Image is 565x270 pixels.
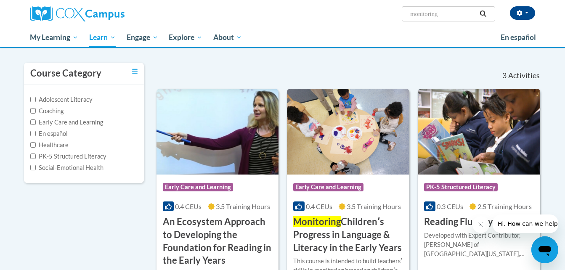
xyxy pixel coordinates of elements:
span: Learn [89,32,116,42]
a: About [208,28,247,47]
span: 3 [502,71,507,80]
span: Hi. How can we help? [5,6,68,13]
img: Course Logo [287,89,409,175]
span: 3.5 Training Hours [216,202,270,210]
input: Checkbox for Options [30,119,36,125]
img: Cox Campus [30,6,125,21]
input: Checkbox for Options [30,108,36,114]
label: PK-5 Structured Literacy [30,152,106,161]
h3: Course Category [30,67,101,80]
span: Explore [169,32,202,42]
button: Search [477,9,489,19]
input: Checkbox for Options [30,154,36,159]
img: Course Logo [157,89,279,175]
span: En español [501,33,536,42]
a: Engage [121,28,164,47]
img: Course Logo [418,89,540,175]
input: Checkbox for Options [30,165,36,170]
input: Checkbox for Options [30,142,36,148]
label: Coaching [30,106,64,116]
h3: Reading Fluency [424,215,493,228]
span: 0.3 CEUs [437,202,463,210]
label: Healthcare [30,140,69,150]
iframe: Message from company [493,214,558,233]
label: Early Care and Learning [30,118,103,127]
span: Early Care and Learning [293,183,363,191]
span: PK-5 Structured Literacy [424,183,498,191]
span: 3.5 Training Hours [347,202,401,210]
a: Learn [84,28,121,47]
label: Social-Emotional Health [30,163,103,172]
span: Engage [127,32,158,42]
span: About [213,32,242,42]
div: Developed with Expert Contributor, [PERSON_NAME] of [GEOGRAPHIC_DATA][US_STATE], [GEOGRAPHIC_DATA... [424,231,534,259]
a: Explore [163,28,208,47]
input: Checkbox for Options [30,97,36,102]
span: My Learning [30,32,78,42]
a: Cox Campus [30,6,190,21]
div: Main menu [18,28,548,47]
h3: Childrenʹs Progress in Language & Literacy in the Early Years [293,215,403,254]
input: Checkbox for Options [30,131,36,136]
input: Search Courses [409,9,477,19]
h3: An Ecosystem Approach to Developing the Foundation for Reading in the Early Years [163,215,273,267]
span: Activities [508,71,540,80]
label: Adolescent Literacy [30,95,93,104]
iframe: Button to launch messaging window [531,236,558,263]
span: Early Care and Learning [163,183,233,191]
a: Toggle collapse [132,67,138,76]
button: Account Settings [510,6,535,20]
iframe: Close message [472,216,489,233]
span: 2.5 Training Hours [477,202,532,210]
label: En español [30,129,68,138]
a: My Learning [25,28,84,47]
span: 0.4 CEUs [175,202,202,210]
span: 0.4 CEUs [306,202,332,210]
a: En español [495,29,541,46]
span: Monitoring [293,216,341,227]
